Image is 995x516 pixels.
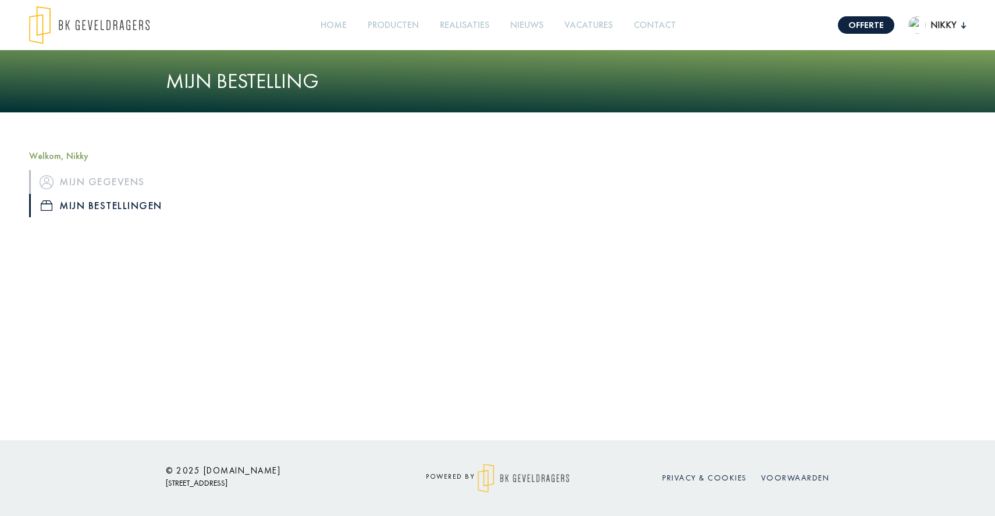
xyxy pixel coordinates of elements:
img: logo [29,6,150,44]
a: iconMijn gegevens [29,170,250,193]
span: Nikky [926,18,961,32]
a: Home [316,12,351,38]
a: Voorwaarden [761,472,830,483]
img: logo [478,464,569,493]
img: icon [40,175,54,189]
a: iconMijn bestellingen [29,194,250,217]
a: Realisaties [435,12,494,38]
p: [STREET_ADDRESS] [166,476,375,490]
a: Contact [629,12,681,38]
img: undefined [908,16,926,34]
button: Nikky [908,16,966,34]
a: Offerte [838,16,894,34]
h1: Mijn bestelling [166,69,829,94]
a: Privacy & cookies [662,472,747,483]
a: Nieuws [506,12,548,38]
img: icon [41,200,52,211]
a: Vacatures [560,12,617,38]
h6: © 2025 [DOMAIN_NAME] [166,465,375,476]
h5: Welkom, Nikky [29,150,250,161]
div: powered by [393,464,602,493]
a: Producten [363,12,424,38]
